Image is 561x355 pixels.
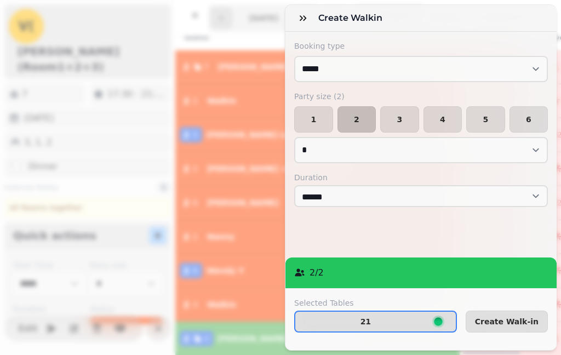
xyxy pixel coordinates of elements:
[475,318,539,325] span: Create Walk-in
[304,116,324,123] span: 1
[360,318,371,325] p: 21
[294,297,457,308] label: Selected Tables
[294,106,333,133] button: 1
[390,116,410,123] span: 3
[519,116,539,123] span: 6
[337,106,376,133] button: 2
[310,266,324,279] p: 2 / 2
[294,91,548,102] label: Party size ( 2 )
[466,106,505,133] button: 5
[380,106,419,133] button: 3
[318,12,387,25] h3: Create walkin
[466,311,548,333] button: Create Walk-in
[294,172,548,183] label: Duration
[347,116,367,123] span: 2
[294,311,457,333] button: 21
[476,116,496,123] span: 5
[294,41,548,51] label: Booking type
[433,116,453,123] span: 4
[510,106,548,133] button: 6
[423,106,462,133] button: 4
